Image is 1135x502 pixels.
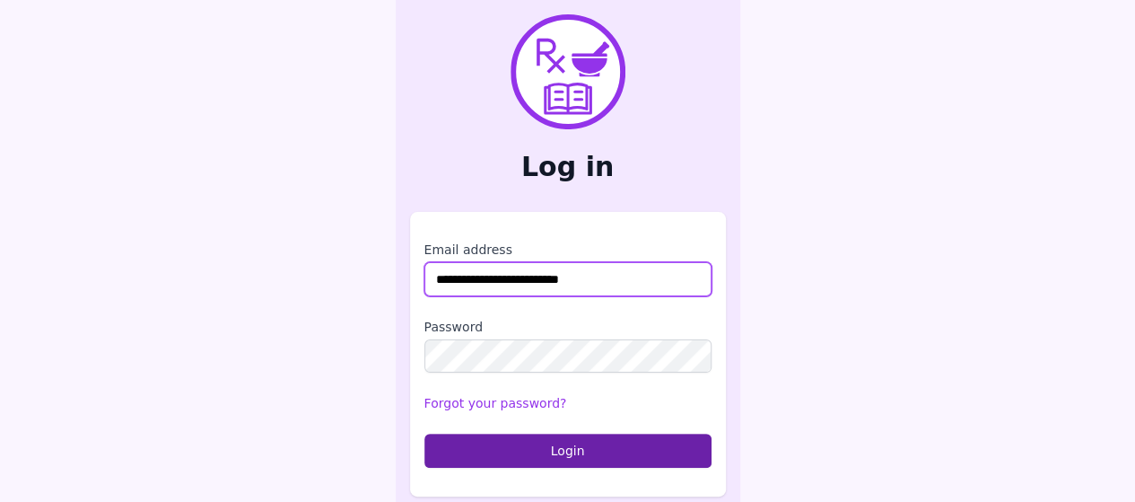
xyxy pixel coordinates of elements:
label: Password [424,318,712,336]
label: Email address [424,241,712,259]
img: PharmXellence Logo [511,14,625,129]
button: Login [424,434,712,468]
h2: Log in [410,151,726,183]
a: Forgot your password? [424,396,567,410]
